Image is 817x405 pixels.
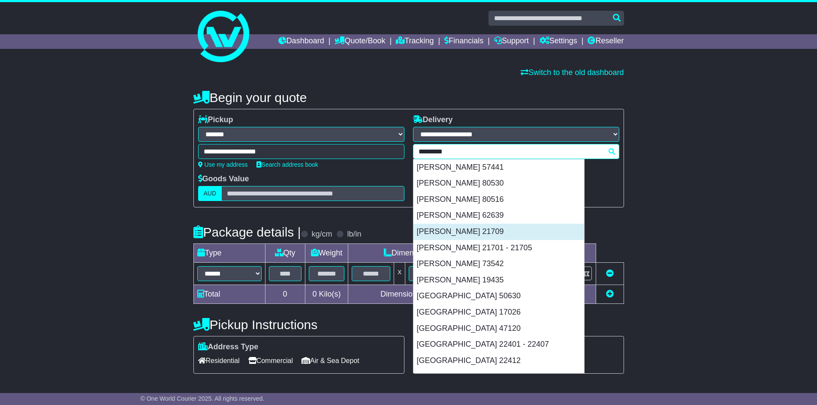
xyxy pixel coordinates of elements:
[413,115,453,125] label: Delivery
[540,34,577,49] a: Settings
[256,161,318,168] a: Search address book
[311,230,332,239] label: kg/cm
[413,175,584,192] div: [PERSON_NAME] 80530
[413,304,584,321] div: [GEOGRAPHIC_DATA] 17026
[413,224,584,240] div: [PERSON_NAME] 21709
[606,290,614,298] a: Add new item
[198,174,249,184] label: Goods Value
[198,161,248,168] a: Use my address
[335,34,385,49] a: Quote/Book
[413,336,584,353] div: [GEOGRAPHIC_DATA] 22401 - 22407
[141,395,265,402] span: © One World Courier 2025. All rights reserved.
[193,244,265,263] td: Type
[193,225,301,239] h4: Package details |
[413,353,584,369] div: [GEOGRAPHIC_DATA] 22412
[193,90,624,105] h4: Begin your quote
[198,115,233,125] label: Pickup
[413,240,584,256] div: [PERSON_NAME] 21701 - 21705
[413,321,584,337] div: [GEOGRAPHIC_DATA] 47120
[588,34,624,49] a: Reseller
[394,263,405,285] td: x
[305,244,348,263] td: Weight
[347,230,361,239] label: lb/in
[348,244,508,263] td: Dimensions (L x W x H)
[198,186,222,201] label: AUD
[248,354,293,367] span: Commercial
[348,285,508,304] td: Dimensions in Centimetre(s)
[198,354,240,367] span: Residential
[305,285,348,304] td: Kilo(s)
[444,34,483,49] a: Financials
[413,272,584,288] div: [PERSON_NAME] 19435
[413,256,584,272] div: [PERSON_NAME] 73542
[413,159,584,176] div: [PERSON_NAME] 57441
[312,290,317,298] span: 0
[265,244,305,263] td: Qty
[301,354,359,367] span: Air & Sea Depot
[413,144,619,159] typeahead: Please provide city
[494,34,529,49] a: Support
[193,318,404,332] h4: Pickup Instructions
[198,342,259,352] label: Address Type
[193,285,265,304] td: Total
[413,288,584,304] div: [GEOGRAPHIC_DATA] 50630
[521,68,624,77] a: Switch to the old dashboard
[413,207,584,224] div: [PERSON_NAME] 62639
[606,269,614,278] a: Remove this item
[265,285,305,304] td: 0
[413,192,584,208] div: [PERSON_NAME] 80516
[278,34,324,49] a: Dashboard
[413,369,584,385] div: [GEOGRAPHIC_DATA] 22408
[396,34,434,49] a: Tracking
